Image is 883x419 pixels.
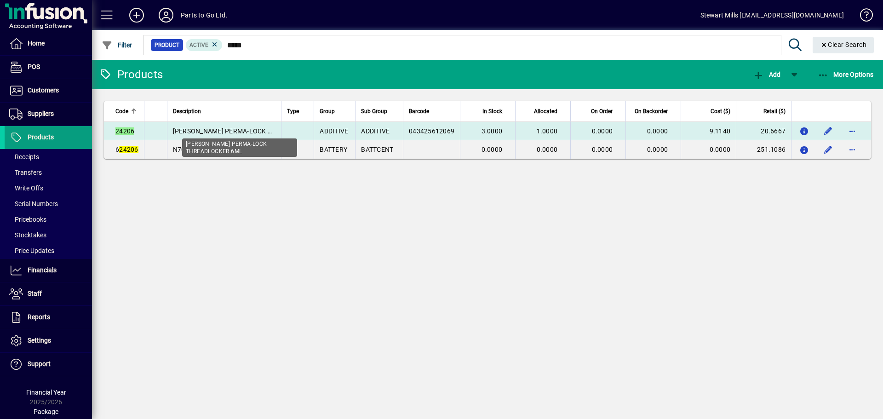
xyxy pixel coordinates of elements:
[482,106,502,116] span: In Stock
[119,146,138,153] em: 24206
[26,389,66,396] span: Financial Year
[173,106,201,116] span: Description
[647,127,668,135] span: 0.0000
[173,106,275,116] div: Description
[28,313,50,321] span: Reports
[28,40,45,47] span: Home
[736,122,791,140] td: 20.6667
[5,149,92,165] a: Receipts
[576,106,621,116] div: On Order
[155,40,179,50] span: Product
[631,106,676,116] div: On Backorder
[5,212,92,227] a: Pricebooks
[591,106,613,116] span: On Order
[853,2,872,32] a: Knowledge Base
[320,127,348,135] span: ADDITIVE
[9,216,46,223] span: Pricebooks
[9,247,54,254] span: Price Updates
[99,67,163,82] div: Products
[182,138,297,157] div: [PERSON_NAME] PERMA-LOCK THREADLOCKER 6ML
[28,110,54,117] span: Suppliers
[736,140,791,159] td: 251.1086
[122,7,151,23] button: Add
[845,124,860,138] button: More options
[482,127,503,135] span: 3.0000
[9,231,46,239] span: Stocktakes
[320,106,350,116] div: Group
[5,259,92,282] a: Financials
[361,146,393,153] span: BATTCENT
[537,127,558,135] span: 1.0000
[99,37,135,53] button: Filter
[681,140,736,159] td: 0.0000
[5,227,92,243] a: Stocktakes
[409,106,429,116] span: Barcode
[361,106,387,116] span: Sub Group
[28,290,42,297] span: Staff
[818,71,874,78] span: More Options
[287,106,308,116] div: Type
[151,7,181,23] button: Profile
[9,184,43,192] span: Write Offs
[821,124,836,138] button: Edit
[28,360,51,367] span: Support
[815,66,876,83] button: More Options
[320,146,347,153] span: BATTERY
[534,106,557,116] span: Allocated
[821,142,836,157] button: Edit
[173,127,333,135] span: [PERSON_NAME] PERMA-LOCK THREADLOCKER 6ML
[5,79,92,102] a: Customers
[287,106,299,116] span: Type
[409,106,454,116] div: Barcode
[115,127,134,135] em: 24206
[409,127,454,135] span: 043425612069
[28,133,54,141] span: Products
[482,146,503,153] span: 0.0000
[763,106,786,116] span: Retail ($)
[5,56,92,79] a: POS
[115,146,138,153] span: 6
[592,146,613,153] span: 0.0000
[361,106,397,116] div: Sub Group
[5,329,92,352] a: Settings
[845,142,860,157] button: More options
[9,200,58,207] span: Serial Numbers
[5,353,92,376] a: Support
[5,196,92,212] a: Serial Numbers
[521,106,566,116] div: Allocated
[711,106,730,116] span: Cost ($)
[181,8,228,23] div: Parts to Go Ltd.
[751,66,783,83] button: Add
[28,86,59,94] span: Customers
[189,42,208,48] span: Active
[5,103,92,126] a: Suppliers
[186,39,223,51] mat-chip: Activation Status: Active
[102,41,132,49] span: Filter
[5,282,92,305] a: Staff
[5,180,92,196] a: Write Offs
[173,146,285,153] span: N70ZZ [PERSON_NAME] HP BATTERY
[466,106,510,116] div: In Stock
[813,37,874,53] button: Clear
[537,146,558,153] span: 0.0000
[28,63,40,70] span: POS
[320,106,335,116] span: Group
[5,165,92,180] a: Transfers
[9,153,39,161] span: Receipts
[9,169,42,176] span: Transfers
[753,71,780,78] span: Add
[361,127,390,135] span: ADDITIVE
[592,127,613,135] span: 0.0000
[115,106,138,116] div: Code
[5,243,92,258] a: Price Updates
[647,146,668,153] span: 0.0000
[28,266,57,274] span: Financials
[635,106,668,116] span: On Backorder
[115,106,128,116] span: Code
[820,41,867,48] span: Clear Search
[28,337,51,344] span: Settings
[5,32,92,55] a: Home
[681,122,736,140] td: 9.1140
[5,306,92,329] a: Reports
[34,408,58,415] span: Package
